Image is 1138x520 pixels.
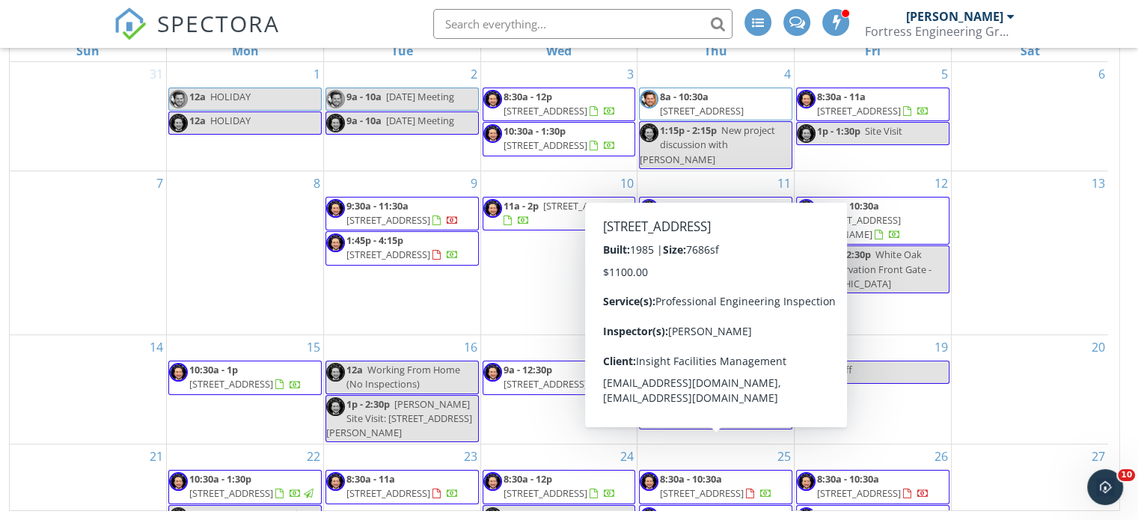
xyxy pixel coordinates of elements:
[323,62,480,171] td: Go to September 2, 2025
[325,231,479,265] a: 1:45p - 4:15p [STREET_ADDRESS]
[504,377,587,391] span: [STREET_ADDRESS]
[774,171,794,195] a: Go to September 11, 2025
[483,197,636,230] a: 11a - 2p [STREET_ADDRESS]
[660,268,727,281] span: 10:30a - 12:30p
[796,197,949,245] a: 8:30a - 10:30a [STREET_ADDRESS][PERSON_NAME]
[795,171,952,334] td: Go to September 12, 2025
[325,197,479,230] a: 9:30a - 11:30a [STREET_ADDRESS]
[660,377,744,391] span: [STREET_ADDRESS]
[189,363,238,376] span: 10:30a - 1p
[1017,40,1042,61] a: Saturday
[504,199,539,212] span: 11a - 2p
[660,472,772,500] a: 8:30a - 10:30a [STREET_ADDRESS]
[346,199,459,227] a: 9:30a - 11:30a [STREET_ADDRESS]
[326,233,345,252] img: 58437b2c5169473c8fa267f02d2a0aeb.jpeg
[386,90,454,103] span: [DATE] Meeting
[310,62,323,86] a: Go to September 1, 2025
[640,90,658,108] img: 703a034f23ae4996ade8c5bf15100df7.jpeg
[624,62,637,86] a: Go to September 3, 2025
[797,199,901,241] a: 8:30a - 10:30a [STREET_ADDRESS][PERSON_NAME]
[189,486,273,500] span: [STREET_ADDRESS]
[346,486,430,500] span: [STREET_ADDRESS]
[838,363,852,376] span: Off
[543,40,575,61] a: Wednesday
[504,90,552,103] span: 8:30a - 12p
[931,444,951,468] a: Go to September 26, 2025
[114,20,280,52] a: SPECTORA
[504,124,566,138] span: 10:30a - 1:30p
[483,124,502,143] img: 58437b2c5169473c8fa267f02d2a0aeb.jpeg
[797,124,816,143] img: 58437b2c5169473c8fa267f02d2a0aeb.jpeg
[504,124,616,152] a: 10:30a - 1:30p [STREET_ADDRESS]
[660,199,709,212] span: 8:30a - 11a
[114,7,147,40] img: The Best Home Inspection Software - Spectora
[931,335,951,359] a: Go to September 19, 2025
[346,233,459,261] a: 1:45p - 4:15p [STREET_ADDRESS]
[660,486,744,500] span: [STREET_ADDRESS]
[639,88,792,120] a: 8a - 10:30a [STREET_ADDRESS]
[639,396,792,429] a: 10:30a - 12:30p [STREET_ADDRESS]
[323,335,480,444] td: Go to September 16, 2025
[167,62,324,171] td: Go to September 1, 2025
[388,40,416,61] a: Tuesday
[701,40,730,61] a: Thursday
[480,62,637,171] td: Go to September 3, 2025
[795,335,952,444] td: Go to September 19, 2025
[504,199,627,227] a: 11a - 2p [STREET_ADDRESS]
[326,199,345,218] img: 58437b2c5169473c8fa267f02d2a0aeb.jpeg
[781,62,794,86] a: Go to September 4, 2025
[346,199,409,212] span: 9:30a - 11:30a
[168,361,322,394] a: 10:30a - 1p [STREET_ADDRESS]
[504,104,587,117] span: [STREET_ADDRESS]
[326,397,472,439] span: [PERSON_NAME] Site Visit: [STREET_ADDRESS][PERSON_NAME]
[346,472,459,500] a: 8:30a - 11a [STREET_ADDRESS]
[640,233,658,252] img: 703a034f23ae4996ade8c5bf15100df7.jpeg
[660,398,727,412] span: 10:30a - 12:30p
[346,397,390,411] span: 1p - 2:30p
[938,62,951,86] a: Go to September 5, 2025
[660,282,744,296] span: [STREET_ADDRESS]
[640,302,658,321] img: 703a034f23ae4996ade8c5bf15100df7.jpeg
[617,171,637,195] a: Go to September 10, 2025
[795,62,952,171] td: Go to September 5, 2025
[660,302,788,330] span: Arch. team weekly meeting
[543,199,627,212] span: [STREET_ADDRESS]
[660,363,722,376] span: 8:30a - 11:30a
[167,171,324,334] td: Go to September 8, 2025
[660,398,772,426] a: 10:30a - 12:30p [STREET_ADDRESS]
[433,9,732,39] input: Search everything...
[797,248,931,290] span: White Oak Conservation Front Gate - [GEOGRAPHIC_DATA]
[660,302,703,316] span: 4p - 4:30p
[660,213,744,227] span: [STREET_ADDRESS]
[640,199,658,218] img: 58437b2c5169473c8fa267f02d2a0aeb.jpeg
[504,472,552,486] span: 8:30a - 12p
[480,335,637,444] td: Go to September 17, 2025
[189,114,206,127] span: 12a
[774,444,794,468] a: Go to September 25, 2025
[153,171,166,195] a: Go to September 7, 2025
[817,472,929,500] a: 8:30a - 10:30a [STREET_ADDRESS]
[169,114,188,132] img: 58437b2c5169473c8fa267f02d2a0aeb.jpeg
[951,335,1108,444] td: Go to September 20, 2025
[660,233,759,261] span: Site Visit [STREET_ADDRESS]
[617,335,637,359] a: Go to September 17, 2025
[1087,469,1123,505] iframe: Intercom live chat
[346,248,430,261] span: [STREET_ADDRESS]
[817,472,879,486] span: 8:30a - 10:30a
[304,335,323,359] a: Go to September 15, 2025
[168,470,322,504] a: 10:30a - 1:30p [STREET_ADDRESS]
[346,90,382,103] span: 9a - 10a
[189,472,316,500] a: 10:30a - 1:30p [STREET_ADDRESS]
[637,171,795,334] td: Go to September 11, 2025
[346,363,363,376] span: 12a
[147,444,166,468] a: Go to September 21, 2025
[639,266,792,299] a: 10:30a - 12:30p [STREET_ADDRESS]
[483,199,502,218] img: 58437b2c5169473c8fa267f02d2a0aeb.jpeg
[504,90,616,117] a: 8:30a - 12p [STREET_ADDRESS]
[637,62,795,171] td: Go to September 4, 2025
[386,114,454,127] span: [DATE] Meeting
[310,171,323,195] a: Go to September 8, 2025
[326,90,345,108] img: 703a034f23ae4996ade8c5bf15100df7.jpeg
[660,412,744,426] span: [STREET_ADDRESS]
[951,171,1108,334] td: Go to September 13, 2025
